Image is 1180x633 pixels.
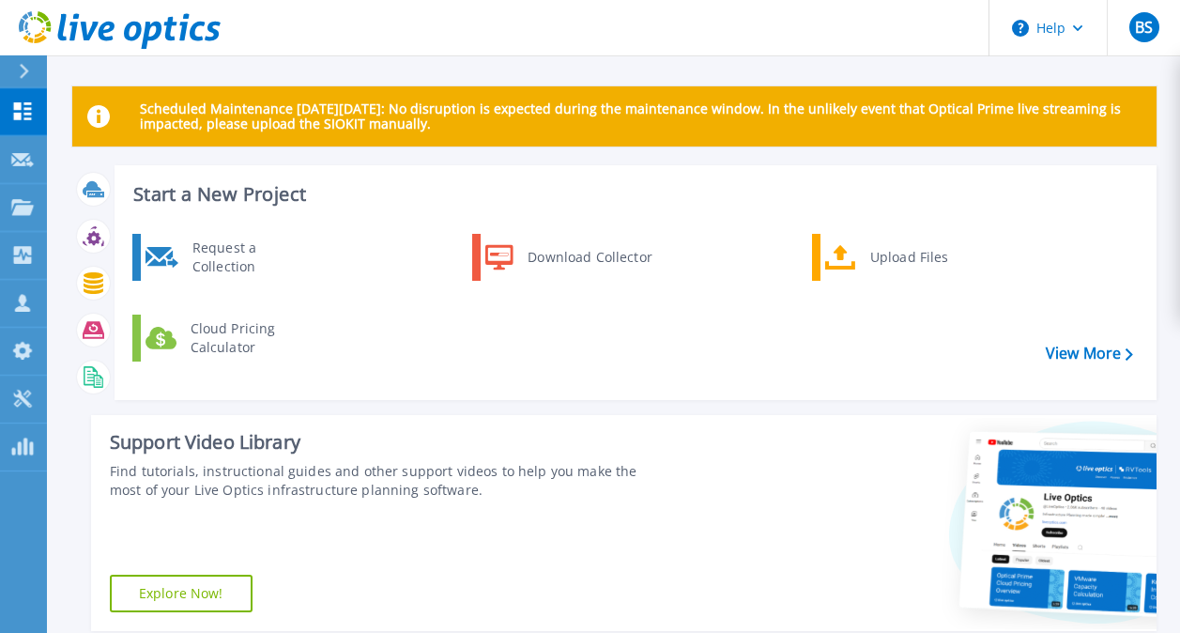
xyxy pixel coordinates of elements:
div: Cloud Pricing Calculator [181,319,320,357]
a: Cloud Pricing Calculator [132,315,325,362]
div: Find tutorials, instructional guides and other support videos to help you make the most of your L... [110,462,664,500]
div: Request a Collection [183,239,320,276]
a: Download Collector [472,234,665,281]
h3: Start a New Project [133,184,1132,205]
span: BS [1135,20,1153,35]
div: Download Collector [518,239,660,276]
a: Upload Files [812,234,1004,281]
a: View More [1046,345,1133,363]
p: Scheduled Maintenance [DATE][DATE]: No disruption is expected during the maintenance window. In t... [140,101,1142,131]
a: Request a Collection [132,234,325,281]
div: Upload Files [861,239,1000,276]
div: Support Video Library [110,430,664,455]
a: Explore Now! [110,575,253,612]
